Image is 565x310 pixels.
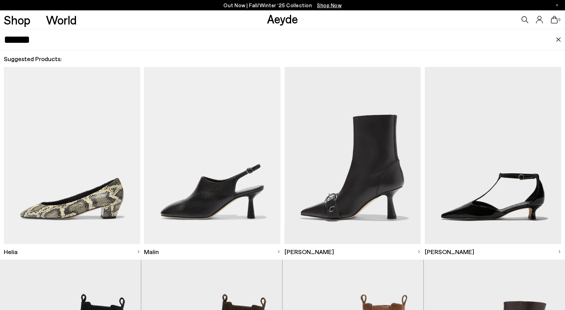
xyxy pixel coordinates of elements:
[551,16,558,23] a: 0
[285,244,421,260] a: [PERSON_NAME]
[46,14,77,26] a: World
[558,18,561,22] span: 0
[223,1,342,10] p: Out Now | Fall/Winter ‘25 Collection
[425,248,474,256] span: [PERSON_NAME]
[4,67,140,244] img: Descriptive text
[277,250,280,253] img: svg%3E
[4,14,30,26] a: Shop
[558,250,561,253] img: svg%3E
[4,244,140,260] a: Helia
[144,244,280,260] a: Malin
[144,248,159,256] span: Malin
[317,2,342,8] span: Navigate to /collections/new-in
[4,248,18,256] span: Helia
[285,67,421,244] img: Descriptive text
[285,248,334,256] span: [PERSON_NAME]
[425,244,561,260] a: [PERSON_NAME]
[144,67,280,244] img: Descriptive text
[417,250,421,253] img: svg%3E
[556,37,561,42] img: close.svg
[4,55,561,63] h2: Suggested Products:
[267,11,298,26] a: Aeyde
[425,67,561,244] img: Descriptive text
[137,250,140,253] img: svg%3E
